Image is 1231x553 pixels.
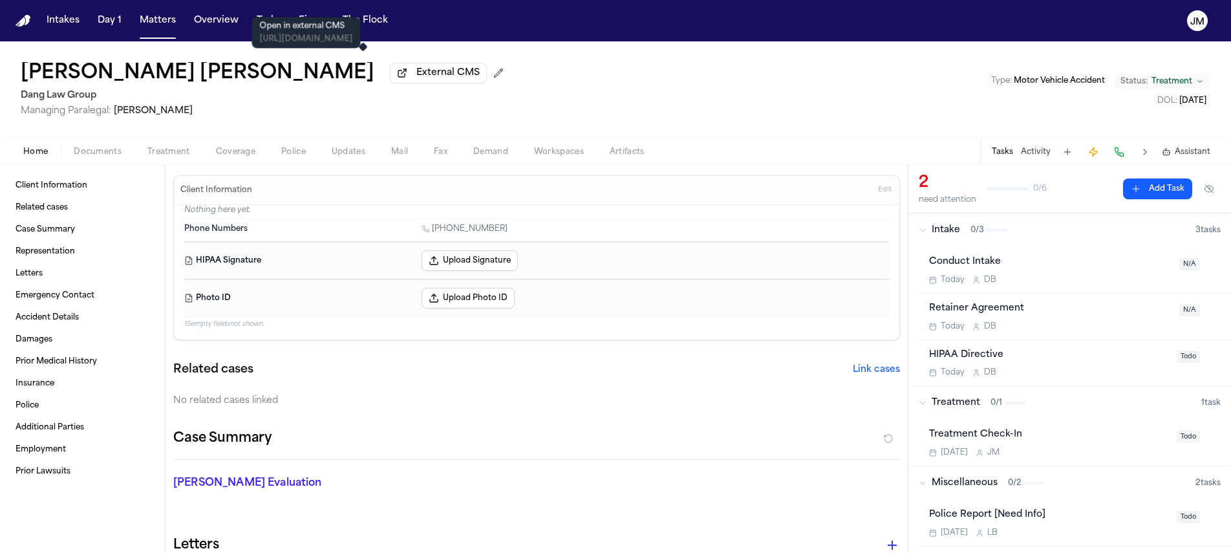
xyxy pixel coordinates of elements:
[390,63,487,83] button: External CMS
[16,444,66,455] span: Employment
[184,205,889,218] p: Nothing here yet.
[10,219,155,240] a: Case Summary
[1114,74,1210,89] button: Change status from Treatment
[1014,77,1105,85] span: Motor Vehicle Accident
[92,9,127,32] button: Day 1
[941,321,965,332] span: Today
[16,290,94,301] span: Emergency Contact
[16,312,79,323] span: Accident Details
[908,466,1231,500] button: Miscellaneous0/22tasks
[21,88,509,103] h2: Dang Law Group
[21,62,374,85] h1: [PERSON_NAME] [PERSON_NAME]
[1177,431,1200,443] span: Todo
[610,147,645,157] span: Artifacts
[10,461,155,482] a: Prior Lawsuits
[189,9,244,32] button: Overview
[184,288,414,309] dt: Photo ID
[1190,17,1204,27] text: JM
[16,400,39,411] span: Police
[941,448,968,458] span: [DATE]
[10,351,155,372] a: Prior Medical History
[416,67,480,80] span: External CMS
[932,477,998,490] span: Miscellaneous
[178,185,255,195] h3: Client Information
[147,147,190,157] span: Treatment
[941,528,968,538] span: [DATE]
[1058,143,1076,161] button: Add Task
[1110,143,1128,161] button: Make a Call
[10,417,155,438] a: Additional Parties
[10,307,155,328] a: Accident Details
[919,173,976,193] div: 2
[992,147,1013,157] button: Tasks
[422,224,508,234] a: Call 1 (737) 368-2845
[10,197,155,218] a: Related cases
[1195,478,1221,488] span: 2 task s
[23,147,48,157] span: Home
[21,106,111,116] span: Managing Paralegal:
[941,275,965,285] span: Today
[1008,478,1022,488] span: 0 / 2
[929,428,1169,442] div: Treatment Check-In
[919,340,1231,386] div: Open task: HIPAA Directive
[1175,147,1210,157] span: Assistant
[134,9,181,32] button: Matters
[173,395,900,407] div: No related cases linked
[16,334,52,345] span: Damages
[422,288,515,309] button: Upload Photo ID
[422,250,518,271] button: Upload Signature
[434,147,447,157] span: Fax
[1021,147,1051,157] button: Activity
[1177,351,1200,363] span: Todo
[990,398,1002,408] span: 0 / 1
[473,147,508,157] span: Demand
[1151,76,1192,87] span: Treatment
[929,301,1172,316] div: Retainer Agreement
[1084,143,1102,161] button: Create Immediate Task
[16,202,68,213] span: Related cases
[16,180,87,191] span: Client Information
[10,285,155,306] a: Emergency Contact
[260,21,353,32] p: Open in external CMS
[252,9,286,32] button: Tasks
[16,268,43,279] span: Letters
[16,224,75,235] span: Case Summary
[173,361,253,379] h2: Related cases
[16,15,31,27] a: Home
[919,420,1231,466] div: Open task: Treatment Check-In
[1153,94,1210,107] button: Edit DOL: 2025-09-14
[10,439,155,460] a: Employment
[41,9,85,32] button: Intakes
[991,77,1012,85] span: Type :
[391,147,408,157] span: Mail
[294,9,330,32] button: Firms
[984,321,996,332] span: D B
[184,320,889,329] p: 15 empty fields not shown.
[970,225,984,235] span: 0 / 3
[173,428,272,449] h2: Case Summary
[878,186,892,195] span: Edit
[1179,97,1206,105] span: [DATE]
[984,367,996,378] span: D B
[10,329,155,350] a: Damages
[260,34,353,45] p: [URL][DOMAIN_NAME]
[874,180,895,201] button: Edit
[1201,398,1221,408] span: 1 task
[987,448,1000,458] span: J M
[908,386,1231,420] button: Treatment0/11task
[173,475,405,491] p: [PERSON_NAME] Evaluation
[919,247,1231,294] div: Open task: Conduct Intake
[853,363,900,376] button: Link cases
[16,466,70,477] span: Prior Lawsuits
[10,263,155,284] a: Letters
[10,373,155,394] a: Insurance
[184,224,248,234] span: Phone Numbers
[929,348,1169,363] div: HIPAA Directive
[10,241,155,262] a: Representation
